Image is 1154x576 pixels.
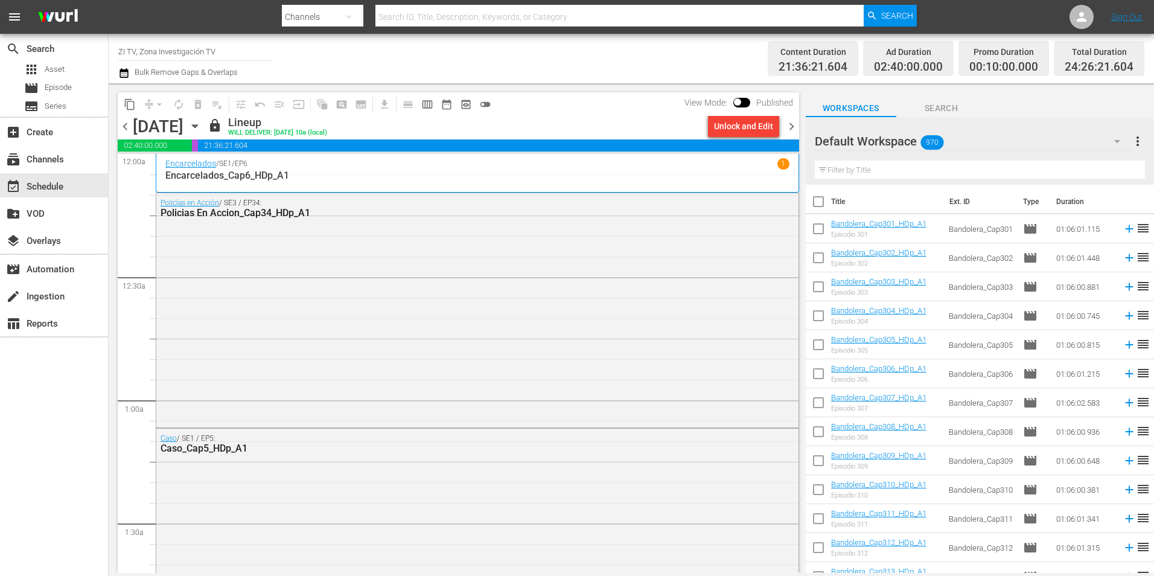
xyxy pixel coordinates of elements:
span: reorder [1136,540,1150,554]
span: Series [45,100,66,112]
span: Search [896,101,987,116]
a: Bandolera_Cap302_HDp_A1 [831,248,926,257]
a: Bandolera_Cap310_HDp_A1 [831,480,926,489]
span: Week Calendar View [418,95,437,114]
a: Bandolera_Cap309_HDp_A1 [831,451,926,460]
span: Revert to Primary Episode [250,95,270,114]
td: Bandolera_Cap306 [944,359,1018,388]
a: Bandolera_Cap303_HDp_A1 [831,277,926,286]
span: 02:40:00.000 [874,60,943,74]
a: Bandolera_Cap308_HDp_A1 [831,422,926,431]
span: Published [750,98,799,107]
span: menu [7,10,22,24]
button: more_vert [1130,127,1145,156]
a: Bandolera_Cap312_HDp_A1 [831,538,926,547]
span: calendar_view_week_outlined [421,98,433,110]
span: Bulk Remove Gaps & Overlaps [133,68,238,77]
button: Search [864,5,917,27]
td: 01:06:01.115 [1051,214,1118,243]
span: Update Metadata from Key Asset [289,95,308,114]
span: Episode [1023,540,1038,555]
span: Episode [1023,251,1038,265]
td: Bandolera_Cap307 [944,388,1018,417]
span: Create Search Block [332,95,351,114]
span: Clear Lineup [208,95,227,114]
span: Asset [45,63,65,75]
svg: Add to Schedule [1123,483,1136,496]
span: 02:40:00.000 [118,139,192,152]
span: Loop Content [169,95,188,114]
td: 01:06:01.448 [1051,243,1118,272]
td: Bandolera_Cap311 [944,504,1018,533]
span: Episode [24,81,39,95]
p: EP6 [235,159,247,168]
span: 21:36:21.604 [198,139,799,152]
td: Bandolera_Cap301 [944,214,1018,243]
svg: Add to Schedule [1123,222,1136,235]
span: Episode [1023,511,1038,526]
svg: Add to Schedule [1123,396,1136,409]
a: Bandolera_Cap304_HDp_A1 [831,306,926,315]
td: 01:06:01.341 [1051,504,1118,533]
div: Episodio 304 [831,318,926,325]
div: Caso_Cap5_HDp_A1 [161,443,728,454]
span: reorder [1136,250,1150,264]
div: Lineup [228,116,327,129]
span: Episode [1023,482,1038,497]
span: Series [24,99,39,114]
span: reorder [1136,424,1150,438]
span: reorder [1136,453,1150,467]
span: Episode [1023,453,1038,468]
div: Content Duration [779,43,847,60]
div: Episodio 308 [831,434,926,441]
svg: Add to Schedule [1123,512,1136,525]
span: reorder [1136,366,1150,380]
svg: Add to Schedule [1123,425,1136,438]
button: Unlock and Edit [708,115,779,137]
span: VOD [6,206,21,221]
span: Toggle to switch from Published to Draft view. [733,98,742,106]
a: Bandolera_Cap305_HDp_A1 [831,335,926,344]
span: Day Calendar View [394,92,418,116]
span: reorder [1136,308,1150,322]
img: ans4CAIJ8jUAAAAAAAAAAAAAAAAAAAAAAAAgQb4GAAAAAAAAAAAAAAAAAAAAAAAAJMjXAAAAAAAAAAAAAAAAAAAAAAAAgAT5G... [29,3,87,31]
span: Reports [6,316,21,331]
span: reorder [1136,511,1150,525]
span: preview_outlined [460,98,472,110]
span: Search [6,42,21,56]
span: Fill episodes with ad slates [270,95,289,114]
a: Sign Out [1111,12,1143,22]
td: 01:06:00.881 [1051,272,1118,301]
p: 1 [781,159,785,168]
div: / SE1 / EP5: [161,434,728,454]
svg: Add to Schedule [1123,454,1136,467]
td: 01:06:01.315 [1051,533,1118,562]
td: 01:06:01.215 [1051,359,1118,388]
a: Bandolera_Cap307_HDp_A1 [831,393,926,402]
div: [DATE] [133,117,183,136]
a: Bandolera_Cap313_HDp_A1 [831,567,926,576]
span: reorder [1136,337,1150,351]
a: Bandolera_Cap311_HDp_A1 [831,509,926,518]
span: reorder [1136,395,1150,409]
div: Default Workspace [815,124,1132,158]
svg: Add to Schedule [1123,251,1136,264]
a: Encarcelados [165,159,216,168]
th: Duration [1049,185,1121,219]
td: Bandolera_Cap303 [944,272,1018,301]
td: 01:06:00.745 [1051,301,1118,330]
td: Bandolera_Cap304 [944,301,1018,330]
div: Ad Duration [874,43,943,60]
span: toggle_off [479,98,491,110]
svg: Add to Schedule [1123,280,1136,293]
span: Workspaces [806,101,896,116]
span: Ingestion [6,289,21,304]
span: Create Series Block [351,95,371,114]
span: Episode [1023,424,1038,439]
span: Create [6,125,21,139]
span: Asset [24,62,39,77]
span: Search [881,5,913,27]
div: Promo Duration [969,43,1038,60]
span: reorder [1136,482,1150,496]
span: Episode [1023,338,1038,352]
